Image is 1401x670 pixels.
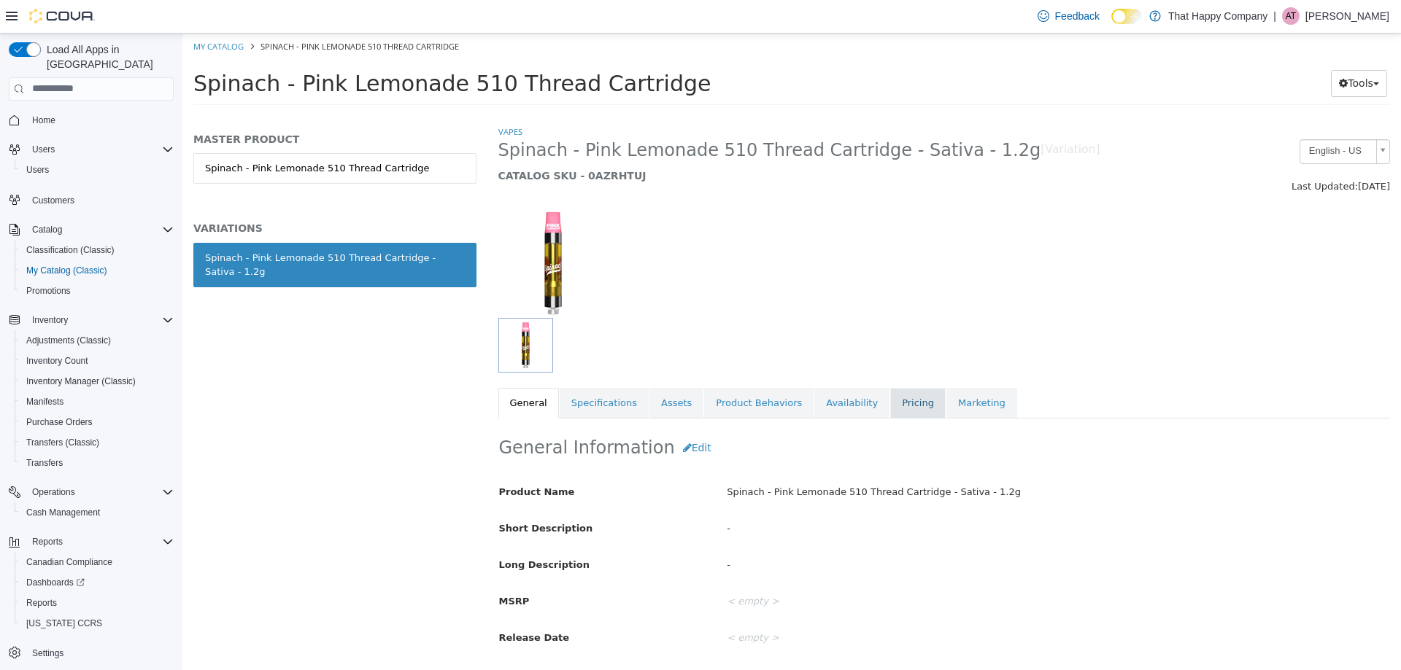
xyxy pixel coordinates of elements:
[15,240,180,260] button: Classification (Classic)
[11,37,528,63] span: Spinach - Pink Lemonade 510 Thread Cartridge
[20,332,174,349] span: Adjustments (Classic)
[26,597,57,609] span: Reports
[15,613,180,634] button: [US_STATE] CCRS
[26,416,93,428] span: Purchase Orders
[20,615,108,632] a: [US_STATE] CCRS
[26,221,68,238] button: Catalog
[32,486,75,498] span: Operations
[316,354,377,385] a: General
[11,99,294,112] h5: MASTER PRODUCT
[533,519,1218,545] div: -
[1109,147,1176,158] span: Last Updated:
[15,330,180,351] button: Adjustments (Classic)
[20,454,69,472] a: Transfers
[11,120,294,150] a: Spinach - Pink Lemonade 510 Thread Cartridge
[26,265,107,276] span: My Catalog (Classic)
[1055,9,1100,23] span: Feedback
[20,393,174,410] span: Manifests
[3,531,180,552] button: Reports
[1282,7,1300,25] div: Abigail Talbot
[26,644,69,662] a: Settings
[20,574,174,591] span: Dashboards
[26,644,174,662] span: Settings
[20,504,174,521] span: Cash Management
[1111,9,1142,24] input: Dark Mode
[20,434,105,451] a: Transfers (Classic)
[29,9,95,23] img: Cova
[317,599,387,609] span: Release Date
[20,352,94,370] a: Inventory Count
[3,139,180,160] button: Users
[20,504,106,521] a: Cash Management
[15,160,180,180] button: Users
[15,502,180,523] button: Cash Management
[20,615,174,632] span: Washington CCRS
[317,453,393,464] span: Product Name
[20,373,174,390] span: Inventory Manager (Classic)
[467,354,521,385] a: Assets
[1286,7,1296,25] span: AT
[316,175,425,284] img: 150
[316,93,340,104] a: Vapes
[32,647,63,659] span: Settings
[533,483,1218,508] div: -
[26,618,102,629] span: [US_STATE] CCRS
[32,195,74,206] span: Customers
[317,489,411,500] span: Short Description
[3,642,180,663] button: Settings
[533,446,1218,472] div: Spinach - Pink Lemonade 510 Thread Cartridge - Sativa - 1.2g
[26,437,99,448] span: Transfers (Classic)
[15,281,180,301] button: Promotions
[15,260,180,281] button: My Catalog (Classic)
[632,354,707,385] a: Availability
[1305,7,1389,25] p: [PERSON_NAME]
[15,453,180,473] button: Transfers
[15,572,180,593] a: Dashboards
[15,552,180,572] button: Canadian Compliance
[1118,106,1188,129] span: English - US
[1111,24,1112,25] span: Dark Mode
[20,161,55,179] a: Users
[533,556,1218,581] div: < empty >
[20,454,174,472] span: Transfers
[26,111,174,129] span: Home
[20,434,174,451] span: Transfers (Classic)
[20,373,142,390] a: Inventory Manager (Classic)
[317,526,407,537] span: Long Description
[26,396,63,408] span: Manifests
[78,7,277,18] span: Spinach - Pink Lemonade 510 Thread Cartridge
[32,314,68,326] span: Inventory
[26,533,174,550] span: Reports
[32,224,62,235] span: Catalog
[1168,7,1267,25] p: That Happy Company
[26,533,69,550] button: Reports
[20,553,118,571] a: Canadian Compliance
[3,482,180,502] button: Operations
[26,221,174,238] span: Catalog
[20,413,99,431] a: Purchase Orders
[15,412,180,432] button: Purchase Orders
[26,141,61,158] button: Users
[1117,106,1208,131] a: English - US
[11,188,294,201] h5: VARIATIONS
[20,262,113,279] a: My Catalog (Classic)
[20,241,120,259] a: Classification (Classic)
[26,483,174,501] span: Operations
[20,332,117,349] a: Adjustments (Classic)
[26,192,80,209] a: Customers
[20,393,69,410] a: Manifests
[533,592,1218,618] div: < empty >
[26,164,49,176] span: Users
[23,217,282,246] div: Spinach - Pink Lemonade 510 Thread Cartridge - Sativa - 1.2g
[20,241,174,259] span: Classification (Classic)
[26,375,136,387] span: Inventory Manager (Classic)
[20,574,90,591] a: Dashboards
[3,189,180,210] button: Customers
[15,351,180,371] button: Inventory Count
[1176,147,1208,158] span: [DATE]
[764,354,835,385] a: Marketing
[1273,7,1276,25] p: |
[15,392,180,412] button: Manifests
[316,106,859,128] span: Spinach - Pink Lemonade 510 Thread Cartridge - Sativa - 1.2g
[20,352,174,370] span: Inventory Count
